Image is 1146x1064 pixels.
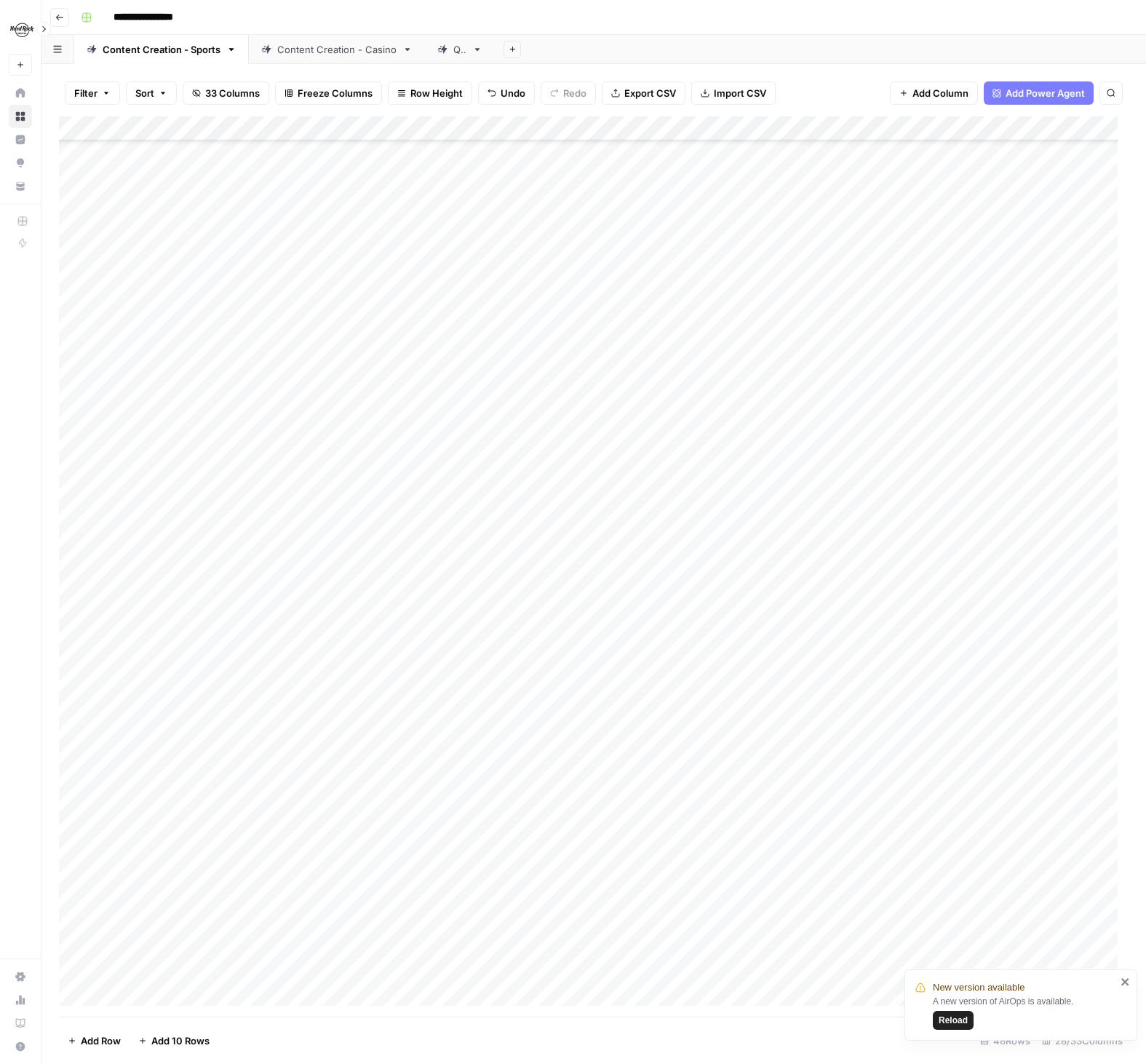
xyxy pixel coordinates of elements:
img: Hard Rock Digital Logo [9,17,35,43]
span: Redo [563,86,586,100]
button: Freeze Columns [275,81,382,105]
span: Import CSV [714,86,766,100]
button: Export CSV [602,81,685,105]
button: close [1121,976,1131,988]
a: Usage [9,988,32,1012]
span: Freeze Columns [298,86,373,100]
button: Redo [541,81,596,105]
button: Add 10 Rows [130,1029,218,1052]
span: Sort [135,86,154,100]
button: Add Row [59,1029,130,1052]
button: Add Column [890,81,978,105]
div: QA [453,42,466,57]
button: Undo [478,81,535,105]
span: New version available [933,980,1024,995]
span: Add 10 Rows [151,1033,210,1048]
button: Sort [126,81,177,105]
span: Undo [501,86,525,100]
div: 48 Rows [974,1029,1036,1052]
button: Row Height [388,81,472,105]
button: 33 Columns [183,81,269,105]
button: Add Power Agent [984,81,1094,105]
span: Reload [939,1014,968,1027]
a: Learning Hub [9,1012,32,1035]
a: Your Data [9,175,32,198]
a: QA [425,35,495,64]
div: A new version of AirOps is available. [933,995,1116,1030]
div: Content Creation - Sports [103,42,220,57]
a: Settings [9,965,32,988]
span: Filter [74,86,98,100]
a: Browse [9,105,32,128]
span: Row Height [410,86,463,100]
span: Add Column [912,86,968,100]
button: Filter [65,81,120,105]
button: Workspace: Hard Rock Digital [9,12,32,48]
button: Help + Support [9,1035,32,1058]
button: Import CSV [691,81,776,105]
span: 33 Columns [205,86,260,100]
button: Reload [933,1011,974,1030]
div: 28/33 Columns [1036,1029,1129,1052]
a: Home [9,81,32,105]
a: Content Creation - Casino [249,35,425,64]
div: Content Creation - Casino [277,42,397,57]
span: Export CSV [624,86,676,100]
a: Opportunities [9,151,32,175]
a: Insights [9,128,32,151]
span: Add Row [81,1033,121,1048]
span: Add Power Agent [1006,86,1085,100]
a: Content Creation - Sports [74,35,249,64]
